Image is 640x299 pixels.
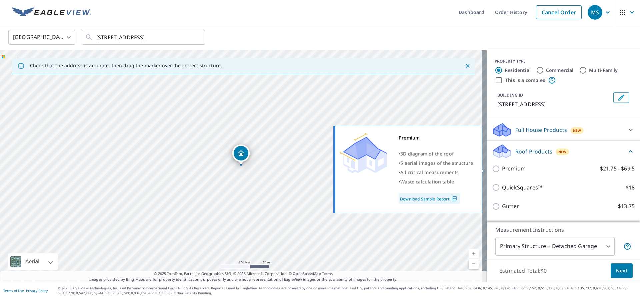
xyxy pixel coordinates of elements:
p: Roof Products [515,148,552,155]
p: $21.75 - $69.5 [600,164,635,173]
p: BUILDING ID [497,92,523,98]
p: Premium [502,164,526,173]
a: Terms [322,271,333,276]
p: [STREET_ADDRESS] [497,100,611,108]
span: Waste calculation table [400,178,454,185]
p: Check that the address is accurate, then drag the marker over the correct structure. [30,63,222,69]
span: Your report will include the primary structure and a detached garage if one exists. [623,242,631,250]
a: Download Sample Report [399,193,460,204]
div: MS [588,5,602,20]
div: Premium [399,133,473,143]
p: Full House Products [515,126,567,134]
div: Full House ProductsNew [492,122,635,138]
label: Multi-Family [589,67,618,74]
div: • [399,149,473,158]
div: Primary Structure + Detached Garage [495,237,615,256]
span: © 2025 TomTom, Earthstar Geographics SIO, © 2025 Microsoft Corporation, © [154,271,333,277]
p: QuickSquares™ [502,183,542,192]
input: Search by address or latitude-longitude [96,28,191,47]
span: 3D diagram of the roof [400,150,454,157]
img: Pdf Icon [450,196,459,202]
p: Estimated Total: $0 [494,263,552,278]
span: All critical measurements [400,169,459,175]
p: | [3,289,48,293]
div: Roof ProductsNew [492,144,635,159]
a: Terms of Use [3,288,24,293]
div: • [399,177,473,186]
a: Privacy Policy [26,288,48,293]
label: Residential [505,67,531,74]
p: © 2025 Eagle View Technologies, Inc. and Pictometry International Corp. All Rights Reserved. Repo... [58,286,637,296]
span: New [573,128,581,133]
button: Next [611,263,633,278]
div: Aerial [23,253,41,270]
span: Next [616,267,627,275]
div: Dropped pin, building 1, Residential property, 136 Fiordon Rd Syracuse, NY 13214 [232,145,250,165]
p: Measurement Instructions [495,226,631,234]
a: OpenStreetMap [293,271,321,276]
div: • [399,168,473,177]
p: $13.75 [618,202,635,210]
img: Premium [340,133,387,173]
div: Aerial [8,253,58,270]
p: $18 [626,221,635,229]
span: New [558,149,567,154]
a: Current Level 17, Zoom Out [469,259,479,269]
label: This is a complex [505,77,545,84]
p: $18 [626,183,635,192]
label: Commercial [546,67,574,74]
p: Gutter [502,202,519,210]
a: Current Level 17, Zoom In [469,249,479,259]
div: • [399,158,473,168]
button: Close [463,62,472,70]
p: Bid Perfect™ [502,221,534,229]
button: Edit building 1 [613,92,629,103]
div: [GEOGRAPHIC_DATA] [8,28,75,47]
a: Cancel Order [536,5,582,19]
img: EV Logo [12,7,91,17]
span: 5 aerial images of the structure [400,160,473,166]
div: PROPERTY TYPE [495,58,632,64]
